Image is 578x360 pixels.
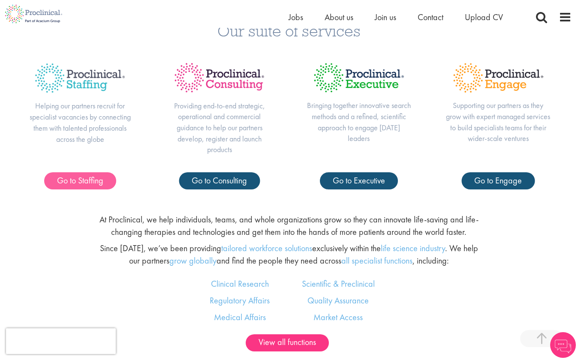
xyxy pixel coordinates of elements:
[44,172,116,189] a: Go to Staffing
[418,12,443,23] a: Contact
[341,255,412,266] a: all specialist functions
[246,334,329,351] a: View all functions
[461,172,535,189] a: Go to Engage
[306,56,411,100] img: Proclinical Title
[465,12,503,23] a: Upload CV
[167,56,272,100] img: Proclinical Title
[192,175,247,186] span: Go to Consulting
[306,100,411,144] p: Bringing together innovative search methods and a refined, scientific approach to engage [DATE] l...
[320,172,398,189] a: Go to Executive
[313,312,363,323] a: Market Access
[27,100,132,144] p: Helping our partners recruit for specialist vacancies by connecting them with talented profession...
[57,175,103,186] span: Go to Staffing
[27,56,132,100] img: Proclinical Title
[375,12,396,23] a: Join us
[6,328,116,354] iframe: reCAPTCHA
[210,295,270,306] a: Regulatory Affairs
[381,243,445,254] a: life science industry
[307,295,369,306] a: Quality Assurance
[474,175,522,186] span: Go to Engage
[179,172,260,189] a: Go to Consulting
[325,12,353,23] a: About us
[221,243,312,254] a: tailored workforce solutions
[169,255,217,266] a: grow globally
[550,332,576,358] img: Chatbot
[214,312,266,323] a: Medical Affairs
[446,56,551,100] img: Proclinical Title
[289,12,303,23] a: Jobs
[99,242,480,267] p: Since [DATE], we’ve been providing exclusively within the . We help our partners and find the peo...
[211,278,269,289] a: Clinical Research
[6,23,572,39] h3: Our suite of services
[446,100,551,144] p: Supporting our partners as they grow with expert managed services to build specialists teams for ...
[302,278,375,289] a: Scientific & Preclinical
[333,175,385,186] span: Go to Executive
[167,100,272,156] p: Providing end-to-end strategic, operational and commercial guidance to help our partners develop,...
[99,213,480,238] p: At Proclinical, we help individuals, teams, and whole organizations grow so they can innovate lif...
